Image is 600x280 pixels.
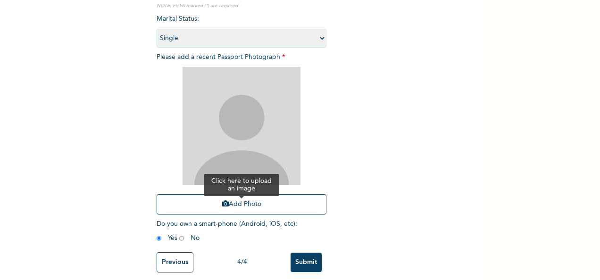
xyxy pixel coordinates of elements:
[157,54,326,219] span: Please add a recent Passport Photograph
[193,257,291,267] div: 4 / 4
[183,67,300,185] img: Crop
[157,252,193,272] input: Previous
[157,221,297,241] span: Do you own a smart-phone (Android, iOS, etc) : Yes No
[291,253,322,272] input: Submit
[157,2,326,9] p: NOTE: Fields marked (*) are required
[157,194,326,214] button: Add Photo
[157,16,326,41] span: Marital Status :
